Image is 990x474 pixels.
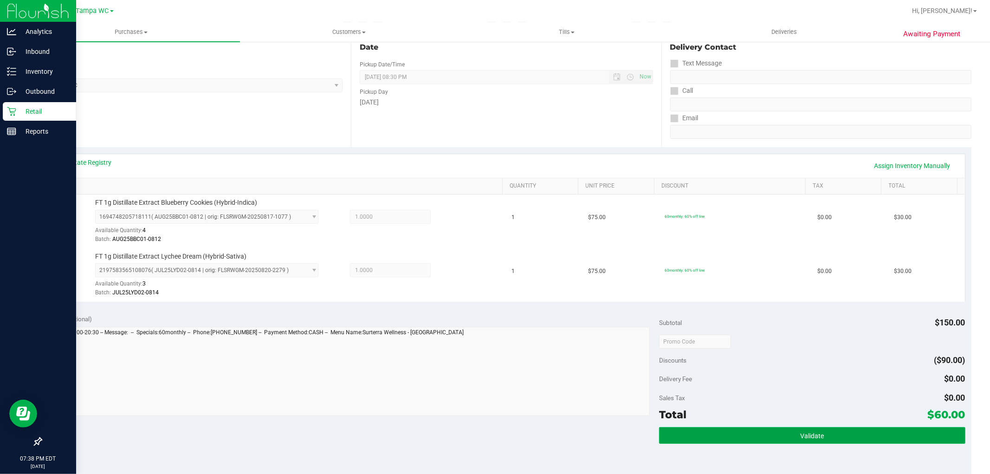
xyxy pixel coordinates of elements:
span: $75.00 [588,213,606,222]
p: Inbound [16,46,72,57]
span: Tills [458,28,675,36]
span: Deliveries [759,28,809,36]
span: Total [659,408,686,421]
p: Retail [16,106,72,117]
label: Email [670,111,699,125]
input: Format: (999) 999-9999 [670,97,971,111]
inline-svg: Inbound [7,47,16,56]
iframe: Resource center [9,400,37,428]
a: Deliveries [675,22,893,42]
div: Delivery Contact [670,42,971,53]
span: $0.00 [945,393,965,403]
p: Reports [16,126,72,137]
a: Discount [661,182,802,190]
a: Customers [240,22,458,42]
p: [DATE] [4,463,72,470]
button: Validate [659,427,965,444]
a: Unit Price [586,182,651,190]
span: Sales Tax [659,394,685,402]
span: Validate [800,432,824,440]
span: Awaiting Payment [903,29,960,39]
p: Outbound [16,86,72,97]
inline-svg: Analytics [7,27,16,36]
span: $30.00 [894,267,912,276]
p: Analytics [16,26,72,37]
span: 1 [512,267,515,276]
a: SKU [55,182,499,190]
span: Customers [240,28,457,36]
span: FT 1g Distillate Extract Lychee Dream (Hybrid-Sativa) [95,252,246,261]
span: Hi, [PERSON_NAME]! [912,7,972,14]
span: $60.00 [928,408,965,421]
a: Total [889,182,954,190]
input: Format: (999) 999-9999 [670,70,971,84]
span: Purchases [22,28,240,36]
span: 3 [142,280,146,287]
p: 07:38 PM EDT [4,455,72,463]
span: $30.00 [894,213,912,222]
span: $75.00 [588,267,606,276]
span: Batch: [95,289,111,296]
span: Delivery Fee [659,375,692,383]
span: Discounts [659,352,686,369]
div: Location [41,42,343,53]
p: Inventory [16,66,72,77]
a: Assign Inventory Manually [868,158,957,174]
label: Pickup Day [360,88,388,96]
a: Tax [813,182,878,190]
label: Text Message [670,57,722,70]
span: Tampa WC [76,7,109,15]
label: Pickup Date/Time [360,60,405,69]
span: ($90.00) [934,355,965,365]
span: $0.00 [945,374,965,383]
div: Date [360,42,653,53]
span: 60monthly: 60% off line [665,214,705,219]
span: $0.00 [817,267,832,276]
a: View State Registry [56,158,112,167]
span: 4 [142,227,146,234]
inline-svg: Reports [7,127,16,136]
div: Available Quantity: [95,224,330,242]
div: [DATE] [360,97,653,107]
a: Purchases [22,22,240,42]
inline-svg: Retail [7,107,16,116]
span: 60monthly: 60% off line [665,268,705,273]
inline-svg: Inventory [7,67,16,76]
span: FT 1g Distillate Extract Blueberry Cookies (Hybrid-Indica) [95,198,257,207]
div: Available Quantity: [95,277,330,295]
a: Tills [458,22,675,42]
span: AUG25BBC01-0812 [112,236,161,242]
span: $150.00 [935,318,965,327]
label: Call [670,84,693,97]
span: 1 [512,213,515,222]
span: JUL25LYD02-0814 [112,289,159,296]
span: $0.00 [817,213,832,222]
span: Batch: [95,236,111,242]
input: Promo Code [659,335,731,349]
inline-svg: Outbound [7,87,16,96]
span: Subtotal [659,319,682,326]
a: Quantity [510,182,575,190]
